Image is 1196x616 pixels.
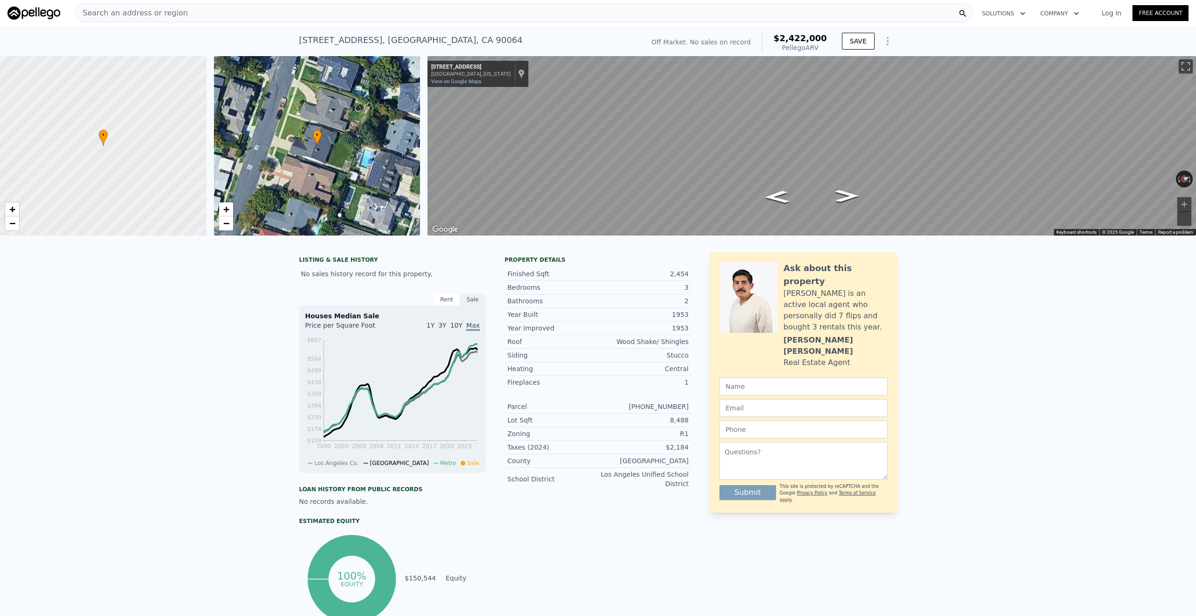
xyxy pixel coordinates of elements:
div: Estimated Equity [299,517,486,525]
button: Show Options [878,32,897,50]
div: [PHONE_NUMBER] [598,402,689,411]
tspan: $369 [307,391,321,397]
path: Go North, Barbydell Dr [754,188,800,207]
span: Metro [440,460,456,466]
a: Show location on map [518,69,525,79]
div: [PERSON_NAME] is an active local agent who personally did 7 flips and bought 3 rentals this year. [783,288,888,333]
span: Los Angeles Co. [314,460,359,466]
div: [GEOGRAPHIC_DATA] [598,456,689,466]
div: Parcel [507,402,598,411]
div: Wood Shake/ Shingles [598,337,689,346]
div: Price per Square Foot [305,321,392,336]
button: Submit [719,485,776,500]
a: Log In [1090,8,1132,18]
button: Zoom in [1177,197,1191,211]
div: Bathrooms [507,296,598,306]
div: Bedrooms [507,283,598,292]
tspan: $564 [307,356,321,362]
tspan: $109 [307,437,321,444]
div: 2,454 [598,269,689,279]
button: Keyboard shortcuts [1056,229,1096,236]
span: − [9,217,15,229]
div: Rent [434,294,460,306]
div: Siding [507,351,598,360]
div: R1 [598,429,689,438]
tspan: 2020 [440,443,454,450]
div: 2 [598,296,689,306]
a: Report a problem [1158,229,1193,235]
div: No records available. [299,497,486,506]
div: Roof [507,337,598,346]
div: 1953 [598,310,689,319]
div: County [507,456,598,466]
tspan: 2011 [387,443,401,450]
div: Real Estate Agent [783,357,850,368]
button: Toggle fullscreen view [1179,59,1193,73]
div: Finished Sqft [507,269,598,279]
div: [STREET_ADDRESS] , [GEOGRAPHIC_DATA] , CA 90064 [299,34,523,47]
span: Max [466,322,480,331]
div: 1953 [598,323,689,333]
input: Phone [719,421,888,438]
tspan: 2014 [405,443,419,450]
div: Pellego ARV [774,43,827,52]
div: 1 [598,378,689,387]
a: Zoom out [5,216,19,230]
button: Rotate counterclockwise [1176,171,1181,187]
a: Terms (opens in new tab) [1139,229,1153,235]
tspan: 2008 [370,443,384,450]
tspan: $304 [307,402,321,409]
button: SAVE [842,33,875,50]
tspan: 2023 [457,443,472,450]
span: [GEOGRAPHIC_DATA] [370,460,429,466]
a: Terms of Service [839,490,876,495]
div: Ask about this property [783,262,888,288]
span: $2,422,000 [774,33,827,43]
tspan: 2003 [334,443,349,450]
img: Pellego [7,7,60,20]
div: Los Angeles Unified School District [598,470,689,488]
div: Off Market. No sales on record [652,37,751,47]
span: 10Y [450,322,463,329]
tspan: $174 [307,426,321,432]
button: Zoom out [1177,212,1191,226]
td: Equity [444,573,486,583]
tspan: 2000 [317,443,331,450]
div: • [99,129,108,146]
span: • [313,131,322,139]
tspan: 2005 [352,443,366,450]
div: Year Built [507,310,598,319]
div: $2,184 [598,443,689,452]
div: Street View [427,56,1196,236]
button: Rotate clockwise [1188,171,1193,187]
div: Fireplaces [507,378,598,387]
div: No sales history record for this property. [299,265,486,282]
tspan: equity [341,580,363,587]
div: [GEOGRAPHIC_DATA], [US_STATE] [431,71,511,77]
div: This site is protected by reCAPTCHA and the Google and apply. [780,483,888,503]
button: Solutions [975,5,1033,22]
div: 8,488 [598,415,689,425]
a: Open this area in Google Maps (opens a new window) [430,223,461,236]
div: LISTING & SALE HISTORY [299,256,486,265]
a: View on Google Maps [431,79,482,85]
div: Loan history from public records [299,486,486,493]
div: [STREET_ADDRESS] [431,64,511,71]
div: 3 [598,283,689,292]
path: Go South, Barbydell Dr [825,187,869,205]
a: Zoom in [219,202,233,216]
tspan: 2017 [422,443,437,450]
tspan: $667 [307,337,321,344]
input: Name [719,378,888,395]
div: Map [427,56,1196,236]
div: Houses Median Sale [305,311,480,321]
div: Year Improved [507,323,598,333]
span: Sale [467,460,479,466]
span: 1Y [427,322,434,329]
tspan: $239 [307,414,321,421]
div: Stucco [598,351,689,360]
div: Lot Sqft [507,415,598,425]
div: [PERSON_NAME] [PERSON_NAME] [783,335,888,357]
button: Reset the view [1175,173,1194,186]
span: • [99,131,108,139]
